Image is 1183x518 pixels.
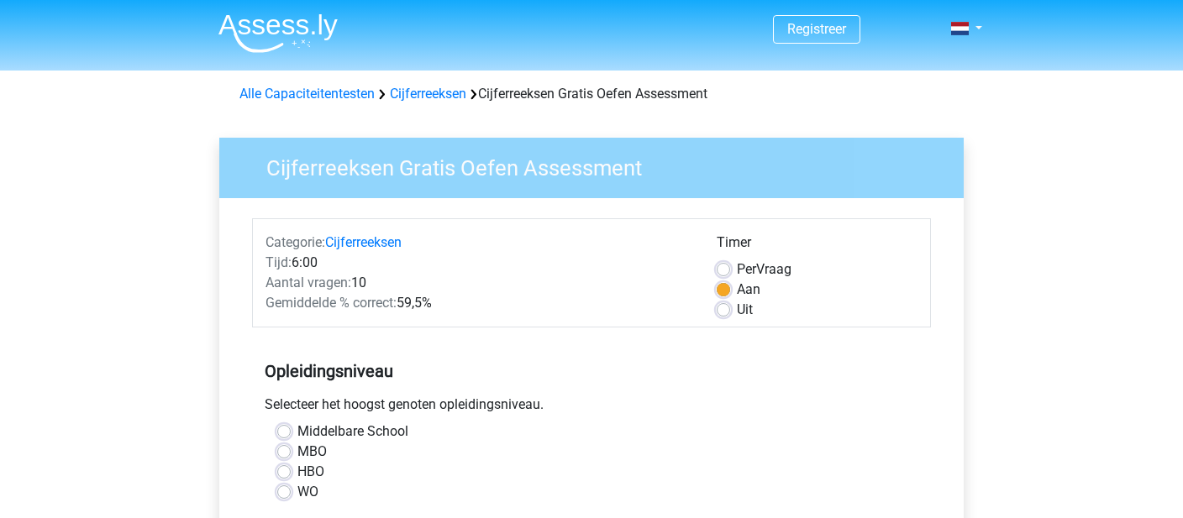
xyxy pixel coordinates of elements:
span: Gemiddelde % correct: [266,295,397,311]
a: Cijferreeksen [325,234,402,250]
h3: Cijferreeksen Gratis Oefen Assessment [246,149,951,181]
div: 6:00 [253,253,704,273]
a: Alle Capaciteitentesten [239,86,375,102]
label: Aan [737,280,760,300]
label: MBO [297,442,327,462]
a: Registreer [787,21,846,37]
div: Timer [717,233,917,259]
label: HBO [297,462,324,482]
span: Categorie: [266,234,325,250]
div: Selecteer het hoogst genoten opleidingsniveau. [252,395,931,421]
span: Tijd: [266,254,292,270]
div: 10 [253,273,704,293]
label: WO [297,482,318,502]
label: Vraag [737,259,791,280]
span: Per [737,261,756,277]
span: Aantal vragen: [266,275,351,290]
a: Cijferreeksen [390,86,466,102]
h5: Opleidingsniveau [265,354,918,388]
div: Cijferreeksen Gratis Oefen Assessment [233,84,950,104]
div: 59,5% [253,293,704,313]
label: Uit [737,300,753,320]
img: Assessly [218,13,338,53]
label: Middelbare School [297,421,408,442]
